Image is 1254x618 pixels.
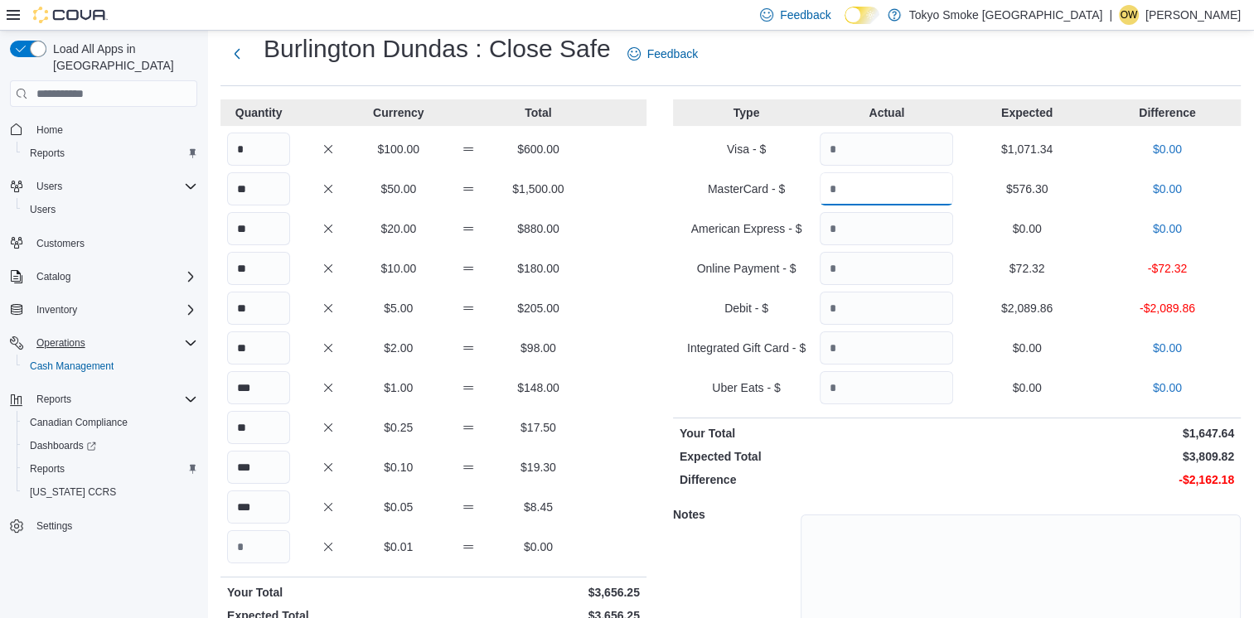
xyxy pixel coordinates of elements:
span: Cash Management [23,356,197,376]
button: Inventory [3,298,204,321]
p: Tokyo Smoke [GEOGRAPHIC_DATA] [909,5,1103,25]
p: $1,647.64 [960,425,1234,442]
p: $0.00 [960,220,1093,237]
input: Quantity [820,292,953,325]
input: Quantity [227,451,290,484]
button: Home [3,117,204,141]
span: OW [1121,5,1138,25]
p: $0.00 [1101,220,1234,237]
span: Feedback [780,7,830,23]
input: Quantity [820,252,953,285]
p: $17.50 [506,419,569,436]
span: Users [30,176,197,196]
h5: Notes [673,498,797,531]
button: Reports [17,457,204,480]
input: Quantity [227,133,290,166]
span: Reports [30,462,65,476]
span: Customers [36,237,85,250]
p: Quantity [227,104,290,121]
span: Customers [30,233,197,253]
p: Expected [960,104,1093,121]
span: Users [23,200,197,220]
p: Currency [367,104,430,121]
span: Reports [30,389,197,409]
p: $100.00 [367,141,430,157]
p: | [1109,5,1112,25]
p: $3,809.82 [960,448,1234,465]
span: Users [36,180,62,193]
a: Users [23,200,62,220]
span: Reports [23,459,197,479]
nav: Complex example [10,110,197,581]
button: Next [220,37,254,70]
span: Canadian Compliance [23,413,197,432]
span: Inventory [36,303,77,316]
input: Quantity [227,212,290,245]
button: Reports [30,389,78,409]
button: Catalog [30,267,77,287]
span: Reports [30,147,65,160]
p: $0.10 [367,459,430,476]
a: Dashboards [17,434,204,457]
p: $2,089.86 [960,300,1093,316]
p: $3,656.25 [437,584,640,601]
span: Settings [36,519,72,533]
a: Reports [23,143,71,163]
p: MasterCard - $ [680,181,813,197]
p: [PERSON_NAME] [1145,5,1241,25]
span: Reports [36,393,71,406]
p: $8.45 [506,499,569,515]
p: -$2,089.86 [1101,300,1234,316]
p: $1,071.34 [960,141,1093,157]
p: $0.00 [1101,181,1234,197]
p: $19.30 [506,459,569,476]
span: Cash Management [30,360,114,373]
p: $180.00 [506,260,569,277]
p: Online Payment - $ [680,260,813,277]
p: $0.05 [367,499,430,515]
span: Settings [30,515,197,536]
span: Operations [36,336,85,350]
span: Catalog [30,267,197,287]
p: Debit - $ [680,300,813,316]
p: Expected Total [680,448,954,465]
input: Quantity [227,292,290,325]
button: Operations [30,333,92,353]
p: $0.00 [1101,141,1234,157]
a: Reports [23,459,71,479]
input: Quantity [820,133,953,166]
p: $0.25 [367,419,430,436]
p: -$72.32 [1101,260,1234,277]
p: Your Total [680,425,954,442]
p: $72.32 [960,260,1093,277]
input: Quantity [820,371,953,404]
button: Cash Management [17,355,204,378]
button: Users [30,176,69,196]
input: Dark Mode [845,7,879,24]
button: Operations [3,331,204,355]
button: Canadian Compliance [17,411,204,434]
a: Canadian Compliance [23,413,134,432]
p: $1,500.00 [506,181,569,197]
a: Customers [30,234,91,253]
input: Quantity [227,252,290,285]
span: Catalog [36,270,70,283]
input: Quantity [820,331,953,365]
p: $0.00 [960,340,1093,356]
img: Cova [33,7,108,23]
a: Cash Management [23,356,120,376]
button: Customers [3,231,204,255]
button: Reports [17,142,204,165]
p: Actual [820,104,953,121]
p: $600.00 [506,141,569,157]
span: Load All Apps in [GEOGRAPHIC_DATA] [46,41,197,74]
p: $10.00 [367,260,430,277]
button: Reports [3,388,204,411]
p: $880.00 [506,220,569,237]
input: Quantity [820,212,953,245]
button: Users [17,198,204,221]
p: $205.00 [506,300,569,316]
p: $148.00 [506,379,569,396]
button: Users [3,175,204,198]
